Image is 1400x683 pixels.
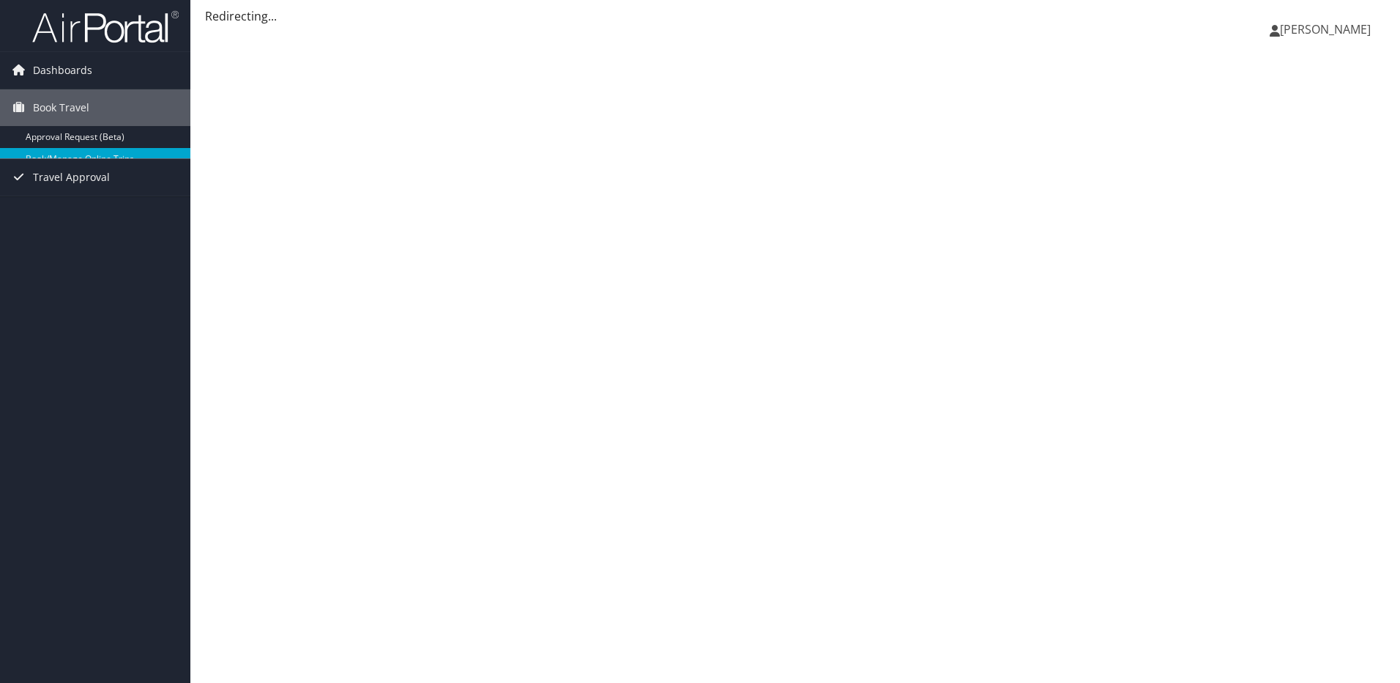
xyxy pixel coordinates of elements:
[32,10,179,44] img: airportal-logo.png
[1280,21,1371,37] span: [PERSON_NAME]
[33,159,110,196] span: Travel Approval
[1270,7,1385,51] a: [PERSON_NAME]
[205,7,1385,25] div: Redirecting...
[33,89,89,126] span: Book Travel
[33,52,92,89] span: Dashboards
